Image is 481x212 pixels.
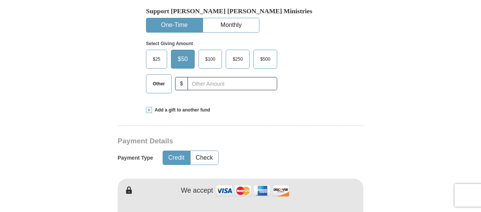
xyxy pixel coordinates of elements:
button: Monthly [203,18,259,32]
h3: Payment Details [118,137,310,146]
span: $25 [149,53,164,65]
img: credit cards accepted [215,182,290,199]
button: Credit [163,151,190,165]
span: $100 [202,53,219,65]
h5: Support [PERSON_NAME] [PERSON_NAME] Ministries [146,7,335,15]
h4: We accept [181,187,213,195]
button: Check [191,151,218,165]
span: Other [149,78,169,90]
span: Add a gift to another fund [152,107,210,113]
span: $ [175,77,188,90]
span: $500 [256,53,274,65]
span: $250 [229,53,247,65]
button: One-Time [146,18,202,32]
h5: Payment Type [118,155,153,161]
input: Other Amount [188,77,277,90]
strong: Select Giving Amount [146,41,193,46]
span: $50 [174,53,192,65]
